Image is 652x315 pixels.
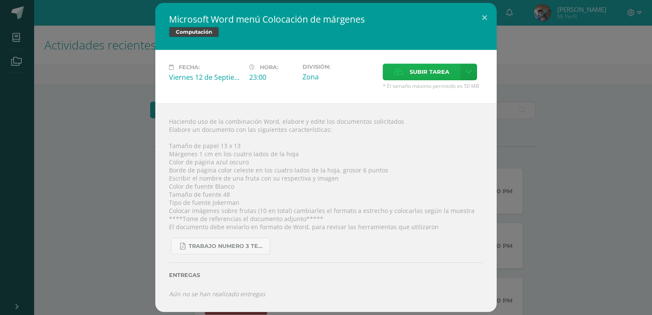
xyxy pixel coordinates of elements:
[410,64,449,80] span: Subir tarea
[169,13,483,25] h2: Microsoft Word menú Colocación de márgenes
[169,27,219,37] span: Computación
[169,272,483,278] label: Entregas
[155,103,497,312] div: Haciendo uso de la combinación Word, elabore y edite los documentos solicitados Elabore un docume...
[383,82,483,90] span: * El tamaño máximo permitido es 50 MB
[169,290,265,298] i: Aún no se han realizado entregas
[303,72,376,82] div: Zona
[169,73,242,82] div: Viernes 12 de Septiembre
[260,64,278,70] span: Hora:
[171,238,270,254] a: Trabajo numero 3 Tercero primaria.pdf
[303,64,376,70] label: División:
[249,73,296,82] div: 23:00
[472,3,497,32] button: Close (Esc)
[189,243,265,250] span: Trabajo numero 3 Tercero primaria.pdf
[179,64,200,70] span: Fecha:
